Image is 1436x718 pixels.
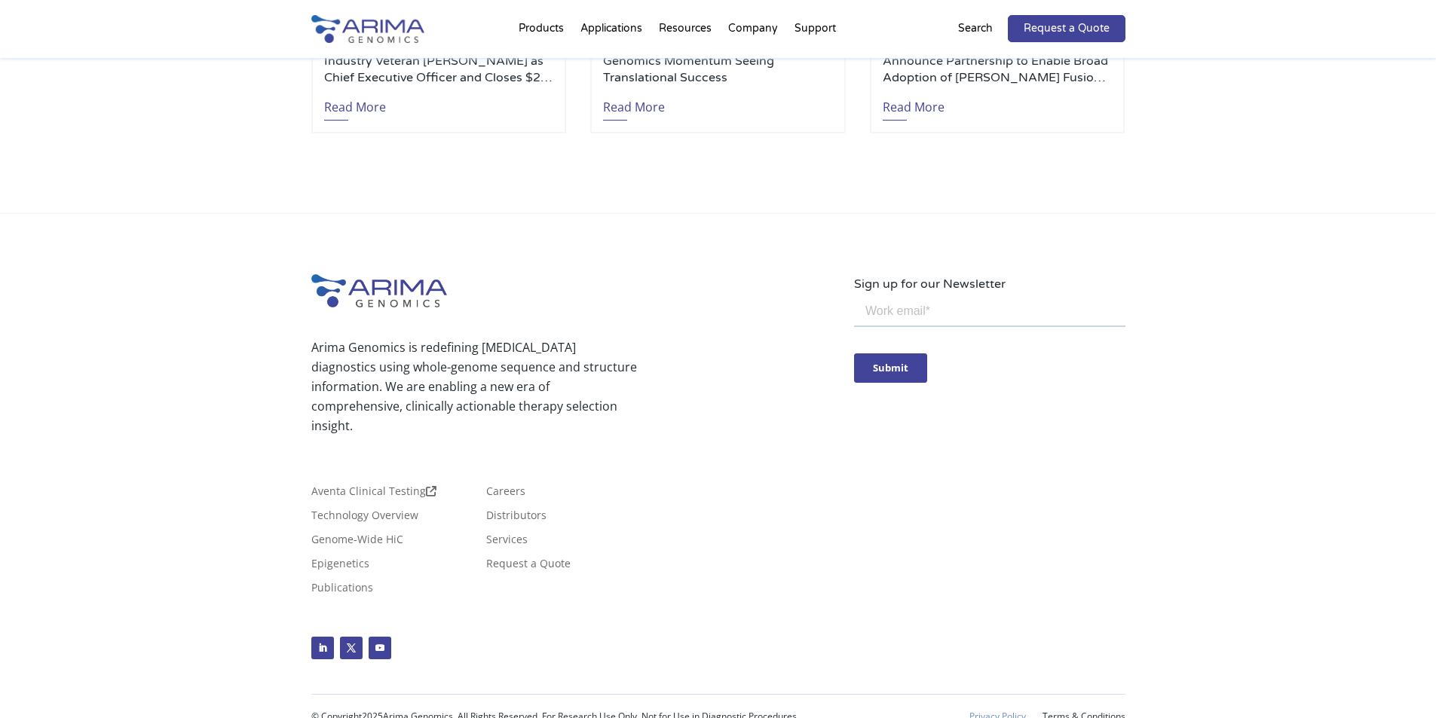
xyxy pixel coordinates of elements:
[1008,15,1125,42] a: Request a Quote
[311,582,373,599] a: Publications
[958,19,993,38] p: Search
[311,15,424,43] img: Arima-Genomics-logo
[324,36,553,86] a: Arima Genomics Appoints Genomics Industry Veteran [PERSON_NAME] as Chief Executive Officer and Cl...
[311,486,436,503] a: Aventa Clinical Testing
[486,510,547,527] a: Distributors
[854,274,1125,294] p: Sign up for our Newsletter
[311,637,334,659] a: Follow on LinkedIn
[324,86,386,121] a: Read More
[883,86,945,121] a: Read More
[603,36,832,86] a: [PERSON_NAME] on Mendelspod: 3D Genomics Momentum Seeing Translational Success
[311,558,369,575] a: Epigenetics
[854,294,1125,393] iframe: Form 0
[486,534,528,551] a: Services
[1361,646,1436,718] iframe: Chat Widget
[311,510,418,527] a: Technology Overview
[603,86,665,121] a: Read More
[311,534,403,551] a: Genome-Wide HiC
[486,486,525,503] a: Careers
[486,558,571,575] a: Request a Quote
[311,274,447,307] img: Arima-Genomics-logo
[311,338,637,435] p: Arima Genomics is redefining [MEDICAL_DATA] diagnostics using whole-genome sequence and structure...
[369,637,391,659] a: Follow on Youtube
[883,36,1112,86] a: Arima Genomics and [PERSON_NAME] Announce Partnership to Enable Broad Adoption of [PERSON_NAME] F...
[340,637,363,659] a: Follow on X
